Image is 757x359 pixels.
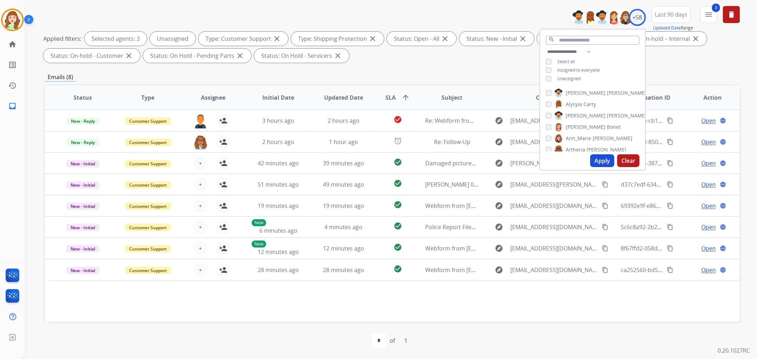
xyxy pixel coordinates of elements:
[328,117,360,125] span: 2 hours ago
[125,181,171,189] span: Customer Support
[193,220,208,234] button: +
[441,34,449,43] mat-icon: close
[385,93,396,102] span: SLA
[459,32,534,46] div: Status: New - Initial
[566,146,585,153] span: Artheria
[394,179,402,188] mat-icon: check_circle
[219,180,227,189] mat-icon: person_add
[653,25,681,31] button: Updated Date
[720,203,726,209] mat-icon: language
[691,34,700,43] mat-icon: close
[143,49,251,63] div: Status: On Hold - Pending Parts
[701,159,716,167] span: Open
[495,223,503,231] mat-icon: explore
[667,224,673,230] mat-icon: content_copy
[258,159,299,167] span: 42 minutes ago
[602,245,608,252] mat-icon: content_copy
[193,114,208,128] img: agent-avatar
[566,123,605,131] span: [PERSON_NAME]
[536,93,564,102] span: Customer
[394,243,402,252] mat-icon: check_circle
[720,267,726,273] mat-icon: language
[125,267,171,274] span: Customer Support
[566,101,582,108] span: Alysyia
[701,138,716,146] span: Open
[495,116,503,125] mat-icon: explore
[510,138,598,146] span: [EMAIL_ADDRESS][DOMAIN_NAME]
[84,32,147,46] div: Selected agents: 3
[199,266,202,274] span: +
[607,112,647,119] span: [PERSON_NAME]
[426,202,586,210] span: Webform from [EMAIL_ADDRESS][DOMAIN_NAME] on [DATE]
[593,135,632,142] span: [PERSON_NAME]
[394,222,402,230] mat-icon: check_circle
[495,266,503,274] mat-icon: explore
[426,266,586,274] span: Webform from [EMAIL_ADDRESS][DOMAIN_NAME] on [DATE]
[258,181,299,188] span: 51 minutes ago
[387,32,456,46] div: Status: Open - All
[73,93,92,102] span: Status
[193,177,208,192] button: +
[259,227,297,234] span: 6 minutes ago
[426,223,575,231] span: Police Report Filed – Order #34253386 / Claim Follow-Up
[537,32,612,46] div: Status: New - Reply
[602,224,608,230] mat-icon: content_copy
[700,6,717,23] button: 3
[199,244,202,253] span: +
[621,202,727,210] span: 69392e9f-e861-4bc6-a36c-feb99304d1fb
[66,245,99,253] span: New - Initial
[125,224,171,231] span: Customer Support
[587,146,626,153] span: [PERSON_NAME]
[258,266,299,274] span: 28 minutes ago
[718,346,750,355] p: 0.20.1027RC
[655,13,687,16] span: Last 90 days
[262,93,294,102] span: Initial Date
[199,223,202,231] span: +
[625,93,670,102] span: Conversation ID
[368,34,377,43] mat-icon: close
[258,248,299,256] span: 12 minutes ago
[617,154,640,167] button: Clear
[701,201,716,210] span: Open
[566,112,605,119] span: [PERSON_NAME]
[667,117,673,124] mat-icon: content_copy
[548,36,555,43] mat-icon: search
[66,224,99,231] span: New - Initial
[219,201,227,210] mat-icon: person_add
[390,336,395,345] div: of
[45,73,76,82] p: Emails (8)
[510,201,598,210] span: [EMAIL_ADDRESS][DOMAIN_NAME]
[667,181,673,188] mat-icon: content_copy
[2,10,22,30] img: avatar
[323,181,364,188] span: 49 minutes ago
[510,223,598,231] span: [EMAIL_ADDRESS][DOMAIN_NAME]
[125,117,171,125] span: Customer Support
[434,138,470,146] span: Re: Follow-Up
[629,9,646,26] div: +58
[219,138,227,146] mat-icon: person_add
[236,51,244,60] mat-icon: close
[510,159,598,167] span: [PERSON_NAME][EMAIL_ADDRESS][PERSON_NAME][DOMAIN_NAME]
[583,101,596,108] span: Carty
[566,89,605,96] span: [PERSON_NAME]
[125,139,171,146] span: Customer Support
[193,199,208,213] button: +
[258,202,299,210] span: 19 minutes ago
[701,266,716,274] span: Open
[590,154,614,167] button: Apply
[125,160,171,167] span: Customer Support
[199,201,202,210] span: +
[701,116,716,125] span: Open
[193,156,208,170] button: +
[201,93,226,102] span: Assignee
[329,138,358,146] span: 1 hour ago
[607,89,647,96] span: [PERSON_NAME]
[652,6,691,23] button: Last 90 days
[510,266,598,274] span: [EMAIL_ADDRESS][DOMAIN_NAME]
[675,85,740,110] th: Action
[254,49,349,63] div: Status: On Hold - Servicers
[557,76,581,82] span: Unassigned
[557,59,575,65] span: Select all
[607,123,621,131] span: Bonet
[701,223,716,231] span: Open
